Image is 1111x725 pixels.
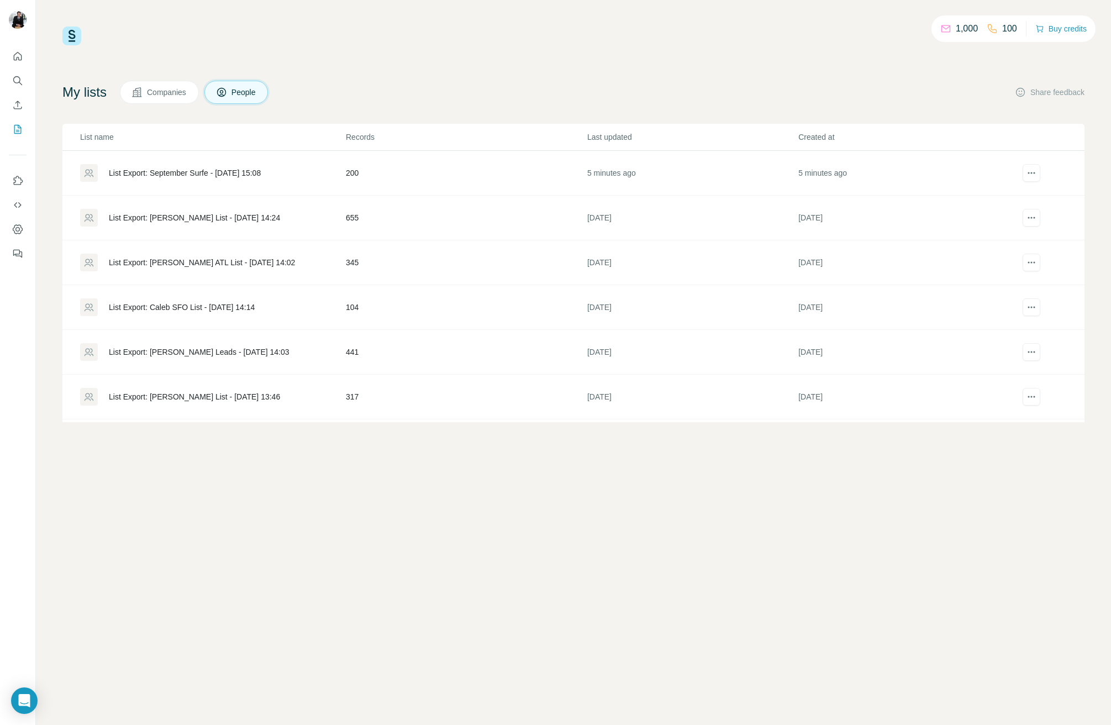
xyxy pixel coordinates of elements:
[109,212,280,223] div: List Export: [PERSON_NAME] List - [DATE] 14:24
[9,71,27,91] button: Search
[11,687,38,714] div: Open Intercom Messenger
[1023,298,1040,316] button: actions
[109,391,280,402] div: List Export: [PERSON_NAME] List - [DATE] 13:46
[345,375,587,419] td: 317
[798,240,1009,285] td: [DATE]
[9,119,27,139] button: My lists
[587,132,797,143] p: Last updated
[345,285,587,330] td: 104
[9,219,27,239] button: Dashboard
[587,151,798,196] td: 5 minutes ago
[345,240,587,285] td: 345
[346,132,586,143] p: Records
[109,257,295,268] div: List Export: [PERSON_NAME] ATL List - [DATE] 14:02
[587,330,798,375] td: [DATE]
[109,167,261,178] div: List Export: September Surfe - [DATE] 15:08
[9,195,27,215] button: Use Surfe API
[798,132,1008,143] p: Created at
[798,196,1009,240] td: [DATE]
[9,171,27,191] button: Use Surfe on LinkedIn
[345,196,587,240] td: 655
[147,87,187,98] span: Companies
[80,132,345,143] p: List name
[9,11,27,29] img: Avatar
[587,285,798,330] td: [DATE]
[587,419,798,464] td: [DATE]
[798,419,1009,464] td: [DATE]
[9,244,27,264] button: Feedback
[956,22,978,35] p: 1,000
[345,419,587,464] td: 115
[345,330,587,375] td: 441
[587,196,798,240] td: [DATE]
[109,302,255,313] div: List Export: Caleb SFO List - [DATE] 14:14
[345,151,587,196] td: 200
[798,375,1009,419] td: [DATE]
[1002,22,1017,35] p: 100
[798,151,1009,196] td: 5 minutes ago
[62,27,81,45] img: Surfe Logo
[9,46,27,66] button: Quick start
[9,95,27,115] button: Enrich CSV
[1015,87,1084,98] button: Share feedback
[62,83,107,101] h4: My lists
[1035,21,1087,36] button: Buy credits
[798,330,1009,375] td: [DATE]
[587,240,798,285] td: [DATE]
[798,285,1009,330] td: [DATE]
[1023,343,1040,361] button: actions
[587,375,798,419] td: [DATE]
[1023,164,1040,182] button: actions
[1023,209,1040,227] button: actions
[1023,388,1040,406] button: actions
[109,346,289,358] div: List Export: [PERSON_NAME] Leads - [DATE] 14:03
[231,87,257,98] span: People
[1023,254,1040,271] button: actions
